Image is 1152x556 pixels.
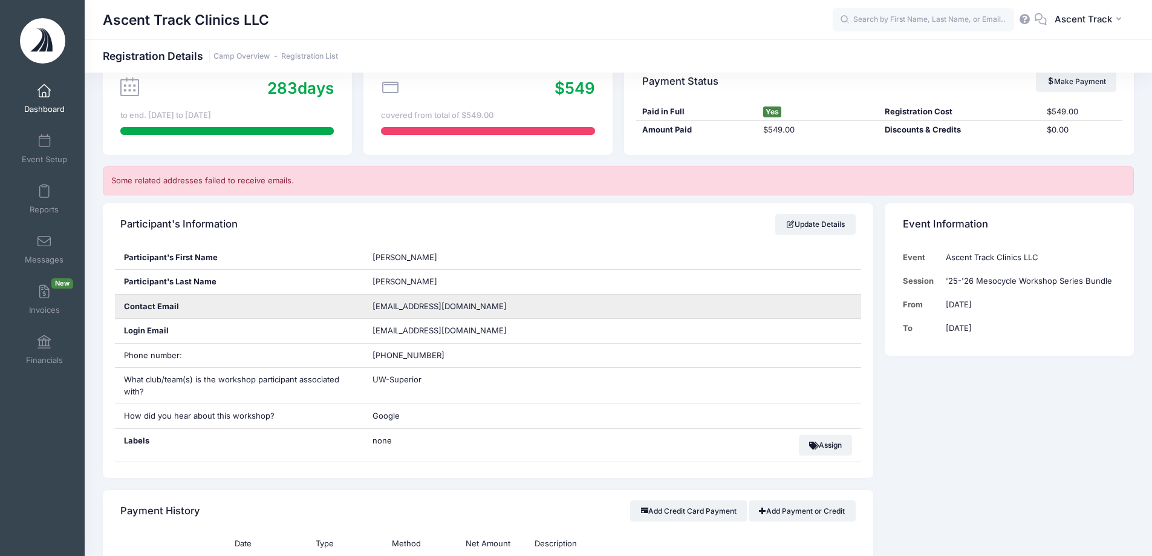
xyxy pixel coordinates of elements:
[20,18,65,64] img: Ascent Track Clinics LLC
[16,329,73,371] a: Financials
[115,246,364,270] div: Participant's First Name
[29,305,60,315] span: Invoices
[903,293,940,316] td: From
[749,500,856,521] a: Add Payment or Credit
[115,319,364,343] div: Login Email
[16,77,73,120] a: Dashboard
[630,500,747,521] button: Add Credit Card Payment
[903,316,940,340] td: To
[120,494,200,528] h4: Payment History
[373,301,507,311] span: [EMAIL_ADDRESS][DOMAIN_NAME]
[120,110,334,122] div: to end. [DATE] to [DATE]
[103,50,338,62] h1: Registration Details
[284,532,365,556] th: Type
[16,178,73,220] a: Reports
[940,293,1116,316] td: [DATE]
[120,207,238,241] h4: Participant's Information
[51,278,73,289] span: New
[16,278,73,321] a: InvoicesNew
[1047,6,1134,34] button: Ascent Track
[16,228,73,270] a: Messages
[24,104,65,114] span: Dashboard
[1036,71,1116,92] a: Make Payment
[373,411,400,420] span: Google
[22,154,67,165] span: Event Setup
[1041,124,1122,136] div: $0.00
[529,532,773,556] th: Description
[903,246,940,269] td: Event
[373,276,437,286] span: [PERSON_NAME]
[281,52,338,61] a: Registration List
[940,269,1116,293] td: '25-'26 Mesocycle Workshop Series Bundle
[115,270,364,294] div: Participant's Last Name
[636,106,758,118] div: Paid in Full
[555,79,595,97] span: $549
[642,64,718,99] h4: Payment Status
[879,124,1041,136] div: Discounts & Credits
[775,214,856,235] a: Update Details
[373,374,421,384] span: UW-Superior
[879,106,1041,118] div: Registration Cost
[267,76,334,100] div: days
[213,52,270,61] a: Camp Overview
[115,429,364,462] div: Labels
[1041,106,1122,118] div: $549.00
[833,8,1014,32] input: Search by First Name, Last Name, or Email...
[903,269,940,293] td: Session
[365,532,447,556] th: Method
[799,435,853,456] button: Assign
[1055,13,1112,26] span: Ascent Track
[16,128,73,170] a: Event Setup
[267,79,298,97] span: 283
[115,404,364,428] div: How did you hear about this workshop?
[103,166,1134,195] div: Some related addresses failed to receive emails.
[940,246,1116,269] td: Ascent Track Clinics LLC
[25,255,63,265] span: Messages
[903,207,988,241] h4: Event Information
[202,532,284,556] th: Date
[447,532,529,556] th: Net Amount
[940,316,1116,340] td: [DATE]
[26,355,63,365] span: Financials
[30,204,59,215] span: Reports
[373,350,444,360] span: [PHONE_NUMBER]
[103,6,269,34] h1: Ascent Track Clinics LLC
[115,344,364,368] div: Phone number:
[373,325,524,337] span: [EMAIL_ADDRESS][DOMAIN_NAME]
[373,435,524,447] span: none
[763,106,781,117] span: Yes
[115,368,364,404] div: What club/team(s) is the workshop participant associated with?
[373,252,437,262] span: [PERSON_NAME]
[758,124,879,136] div: $549.00
[381,110,594,122] div: covered from total of $549.00
[636,124,758,136] div: Amount Paid
[115,295,364,319] div: Contact Email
